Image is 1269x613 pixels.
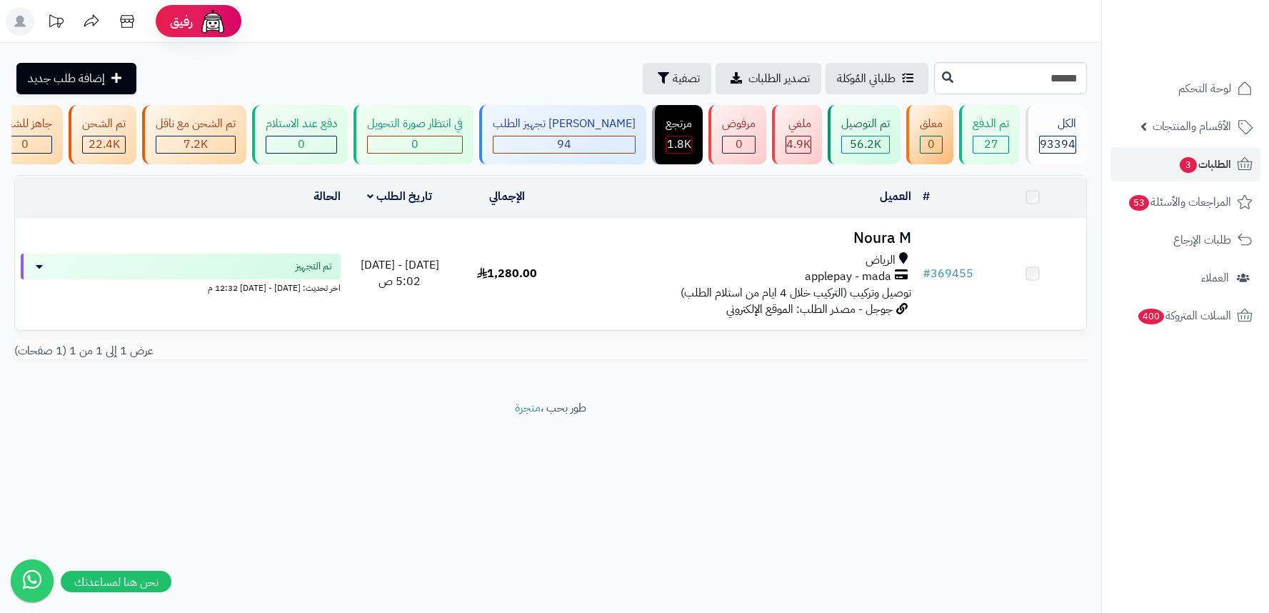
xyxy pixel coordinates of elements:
button: تصفية [643,63,711,94]
span: 0 [21,136,29,153]
div: تم الشحن [82,116,126,132]
a: متجرة [515,399,541,417]
a: طلباتي المُوكلة [826,63,928,94]
div: عرض 1 إلى 1 من 1 (1 صفحات) [4,343,551,359]
div: اخر تحديث: [DATE] - [DATE] 12:32 م [21,279,341,294]
div: 0 [921,136,942,153]
span: لوحة التحكم [1178,79,1231,99]
span: جوجل - مصدر الطلب: الموقع الإلكتروني [726,301,893,318]
span: 0 [298,136,305,153]
span: 27 [984,136,998,153]
span: 56.2K [850,136,881,153]
div: [PERSON_NAME] تجهيز الطلب [493,116,636,132]
h3: Noura M [566,230,912,246]
span: 7.2K [184,136,208,153]
img: ai-face.png [199,7,227,36]
span: توصيل وتركيب (التركيب خلال 4 ايام من استلام الطلب) [681,284,911,301]
span: تصفية [673,70,700,87]
a: دفع عند الاستلام 0 [249,105,351,164]
span: المراجعات والأسئلة [1128,192,1231,212]
div: 94 [493,136,635,153]
a: تم الشحن مع ناقل 7.2K [139,105,249,164]
a: العملاء [1110,261,1260,295]
div: ملغي [786,116,811,132]
span: تم التجهيز [296,259,332,274]
a: تم الدفع 27 [956,105,1023,164]
a: العميل [880,188,911,205]
span: 0 [411,136,418,153]
a: #369455 [923,265,973,282]
a: # [923,188,930,205]
a: الإجمالي [489,188,525,205]
div: تم التوصيل [841,116,890,132]
span: 1.8K [667,136,691,153]
a: الحالة [314,188,341,205]
span: 22.4K [89,136,120,153]
a: تم الشحن 22.4K [66,105,139,164]
div: 22399 [83,136,125,153]
span: 4.9K [786,136,811,153]
a: الطلبات3 [1110,147,1260,181]
span: 3 [1180,157,1197,173]
span: طلبات الإرجاع [1173,230,1231,250]
div: في انتظار صورة التحويل [367,116,463,132]
a: [PERSON_NAME] تجهيز الطلب 94 [476,105,649,164]
div: معلق [920,116,943,132]
a: إضافة طلب جديد [16,63,136,94]
span: الأقسام والمنتجات [1153,116,1231,136]
a: معلق 0 [903,105,956,164]
span: إضافة طلب جديد [28,70,105,87]
a: مرتجع 1.8K [649,105,706,164]
div: تم الدفع [973,116,1009,132]
a: في انتظار صورة التحويل 0 [351,105,476,164]
div: 0 [266,136,336,153]
a: الكل93394 [1023,105,1090,164]
div: مرتجع [666,116,692,132]
div: دفع عند الاستلام [266,116,337,132]
span: [DATE] - [DATE] 5:02 ص [361,256,439,290]
span: رفيق [170,13,193,30]
div: 7223 [156,136,235,153]
span: العملاء [1201,268,1229,288]
a: تحديثات المنصة [38,7,74,39]
span: # [923,265,931,282]
span: 0 [928,136,935,153]
span: 94 [557,136,571,153]
a: مرفوض 0 [706,105,769,164]
a: لوحة التحكم [1110,71,1260,106]
div: 27 [973,136,1008,153]
span: 1,280.00 [477,265,537,282]
span: الطلبات [1178,154,1231,174]
div: تم الشحن مع ناقل [156,116,236,132]
div: الكل [1039,116,1076,132]
span: طلباتي المُوكلة [837,70,896,87]
span: 0 [736,136,743,153]
div: 56211 [842,136,889,153]
a: تصدير الطلبات [716,63,821,94]
a: طلبات الإرجاع [1110,223,1260,257]
span: 400 [1138,309,1164,324]
a: المراجعات والأسئلة53 [1110,185,1260,219]
a: السلات المتروكة400 [1110,299,1260,333]
span: تصدير الطلبات [748,70,810,87]
span: السلات المتروكة [1137,306,1231,326]
span: 53 [1129,195,1149,211]
span: الرياض [866,252,896,269]
span: applepay - mada [805,269,891,285]
div: 1785 [666,136,691,153]
span: 93394 [1040,136,1075,153]
div: 4939 [786,136,811,153]
a: ملغي 4.9K [769,105,825,164]
a: تاريخ الطلب [367,188,432,205]
div: مرفوض [722,116,756,132]
a: تم التوصيل 56.2K [825,105,903,164]
div: 0 [368,136,462,153]
div: 0 [723,136,755,153]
